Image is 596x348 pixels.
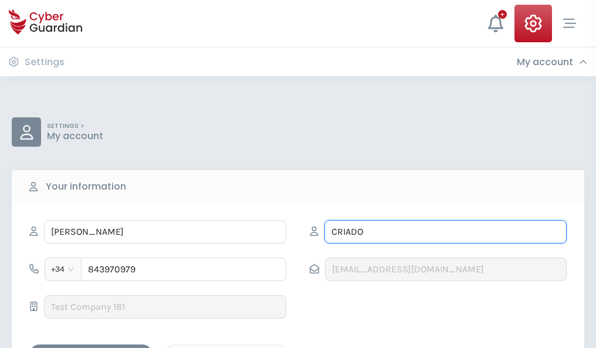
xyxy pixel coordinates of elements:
[498,10,507,19] div: +
[25,56,65,68] h3: Settings
[51,261,75,278] span: +34
[47,130,103,142] p: My account
[47,122,103,130] p: SETTINGS >
[517,56,587,68] div: My account
[81,258,286,281] input: 612345678
[517,56,573,68] h3: My account
[46,180,126,194] b: Your information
